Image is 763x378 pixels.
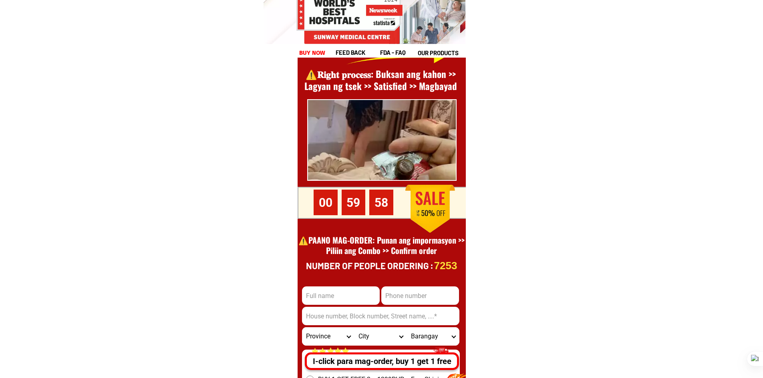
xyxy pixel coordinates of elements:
[336,48,379,57] h1: feed back
[298,235,465,266] h1: ⚠️️PAANO MAG-ORDER: Punan ang impormasyon >> Piliin ang Combo >> Confirm order
[407,327,459,346] select: Select commune
[302,307,459,325] input: Input address
[302,327,354,346] select: Select province
[302,286,380,305] input: Input full_name
[418,48,465,58] h1: our products
[381,286,459,305] input: Input phone_number
[380,48,425,57] h1: fda - FAQ
[299,48,326,58] h1: buy now
[354,327,407,346] select: Select district
[307,355,457,367] div: I-click para mag-order, buy 1 get 1 free
[293,68,468,92] h1: ⚠️️𝐑𝐢𝐠𝐡𝐭 𝐩𝐫𝐨𝐜𝐞𝐬𝐬: Buksan ang kahon >> Lagyan ng tsek >> Satisfied >> Magbayad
